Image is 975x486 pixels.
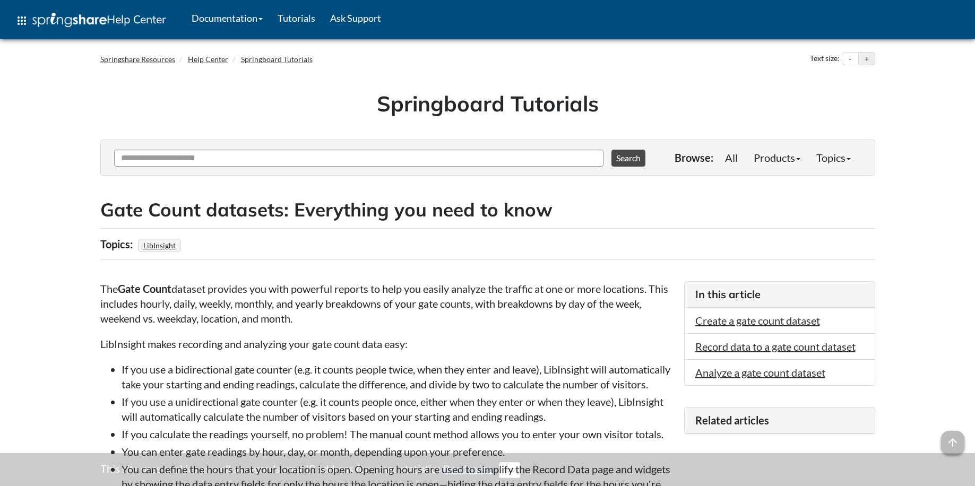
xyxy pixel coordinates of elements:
a: arrow_upward [941,432,964,445]
h3: In this article [695,287,864,302]
div: Topics: [100,234,135,254]
span: Related articles [695,414,769,427]
a: Topics [808,147,859,168]
button: Increase text size [859,53,875,65]
li: If you use a bidirectional gate counter (e.g. it counts people twice, when they enter and leave),... [122,362,674,392]
div: This site uses cookies as well as records your IP address for usage statistics. [90,461,886,478]
button: Decrease text size [842,53,858,65]
a: Documentation [184,5,270,31]
button: Search [611,150,645,167]
a: Create a gate count dataset [695,314,820,327]
h2: Gate Count datasets: Everything you need to know [100,197,875,223]
a: Ask Support [323,5,389,31]
a: Help Center [188,55,228,64]
li: You can enter gate readings by hour, day, or month, depending upon your preference. [122,444,674,459]
p: LibInsight makes recording and analyzing your gate count data easy: [100,336,674,351]
span: arrow_upward [941,431,964,454]
p: Browse: [675,150,713,165]
strong: Gate Count [118,282,171,295]
li: If you use a unidirectional gate counter (e.g. it counts people once, either when they enter or w... [122,394,674,424]
a: Products [746,147,808,168]
li: If you calculate the readings yourself, no problem! The manual count method allows you to enter y... [122,427,674,441]
a: All [717,147,746,168]
a: Springshare Resources [100,55,175,64]
img: Springshare [32,13,107,27]
a: apps Help Center [8,5,174,37]
a: LibInsight [142,238,177,253]
a: Analyze a gate count dataset [695,366,825,379]
div: Text size: [808,52,842,66]
span: Help Center [107,12,166,26]
a: Tutorials [270,5,323,31]
a: Record data to a gate count dataset [695,340,856,353]
span: apps [15,14,28,27]
p: The dataset provides you with powerful reports to help you easily analyze the traffic at one or m... [100,281,674,326]
h1: Springboard Tutorials [108,89,867,118]
a: Springboard Tutorials [241,55,313,64]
